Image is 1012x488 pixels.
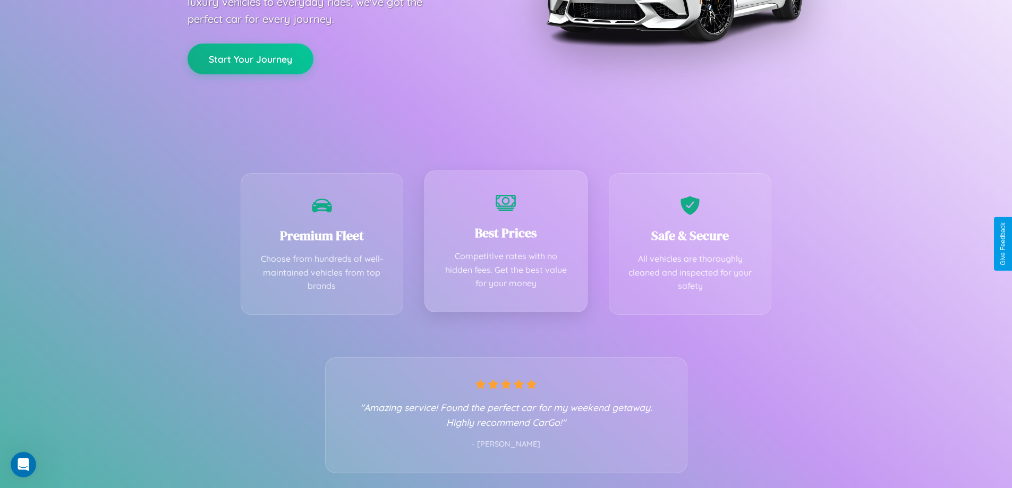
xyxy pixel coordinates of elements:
iframe: Intercom live chat [11,452,36,477]
h3: Safe & Secure [625,227,755,244]
p: Competitive rates with no hidden fees. Get the best value for your money [441,250,571,290]
button: Start Your Journey [188,44,313,74]
h3: Best Prices [441,224,571,242]
p: Choose from hundreds of well-maintained vehicles from top brands [257,252,387,293]
p: All vehicles are thoroughly cleaned and inspected for your safety [625,252,755,293]
h3: Premium Fleet [257,227,387,244]
p: - [PERSON_NAME] [347,438,666,451]
div: Give Feedback [999,222,1007,266]
p: "Amazing service! Found the perfect car for my weekend getaway. Highly recommend CarGo!" [347,400,666,430]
